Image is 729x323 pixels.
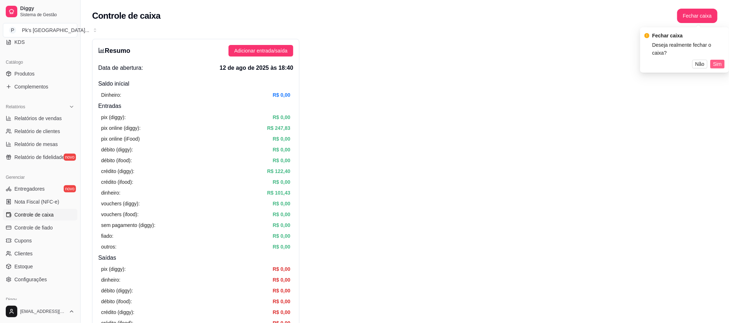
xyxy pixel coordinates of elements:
article: débito (diggy): [101,146,133,154]
button: Adicionar entrada/saída [228,45,293,56]
a: Controle de caixa [3,209,77,220]
article: R$ 0,00 [273,221,290,229]
a: Controle de fiado [3,222,77,233]
span: Relatórios de vendas [14,115,62,122]
a: Relatório de mesas [3,138,77,150]
span: Clientes [14,250,33,257]
div: Gerenciar [3,172,77,183]
article: débito (diggy): [101,287,133,295]
article: pix (diggy): [101,113,126,121]
a: Entregadoresnovo [3,183,77,195]
div: Catálogo [3,56,77,68]
article: R$ 101,43 [267,189,290,197]
article: R$ 0,00 [273,297,290,305]
span: Controle de fiado [14,224,53,231]
h2: Controle de caixa [92,10,160,22]
article: R$ 247,83 [267,124,290,132]
span: Controle de caixa [14,211,54,218]
a: Produtos [3,68,77,79]
span: Adicionar entrada/saída [234,47,287,55]
span: Relatório de clientes [14,128,60,135]
a: Relatório de clientes [3,126,77,137]
article: débito (ifood): [101,297,132,305]
article: crédito (diggy): [101,167,135,175]
h4: Saídas [98,254,293,262]
article: R$ 122,40 [267,167,290,175]
article: pix online (iFood) [101,135,140,143]
div: Fechar caixa [652,32,725,40]
div: Deseja realmente fechar o caixa? [652,41,725,57]
article: vouchers (diggy): [101,200,140,208]
article: fiado: [101,232,113,240]
a: DiggySistema de Gestão [3,3,77,20]
h3: Resumo [98,46,130,56]
a: Estoque [3,261,77,272]
article: R$ 0,00 [273,287,290,295]
a: Configurações [3,274,77,285]
span: P [9,27,16,34]
article: sem pagamento (diggy): [101,221,155,229]
span: Configurações [14,276,47,283]
article: R$ 0,00 [273,200,290,208]
a: KDS [3,36,77,48]
span: Relatório de fidelidade [14,154,64,161]
article: R$ 0,00 [273,210,290,218]
article: R$ 0,00 [273,232,290,240]
span: Entregadores [14,185,45,192]
button: Select a team [3,23,77,37]
h4: Saldo inícial [98,79,293,88]
article: R$ 0,00 [273,265,290,273]
a: Cupons [3,235,77,246]
article: dinheiro: [101,276,121,284]
article: R$ 0,00 [273,156,290,164]
article: crédito (ifood): [101,178,133,186]
span: [EMAIL_ADDRESS][DOMAIN_NAME] [20,309,66,314]
article: pix online (diggy): [101,124,141,132]
span: bar-chart [98,47,105,54]
article: vouchers (ifood): [101,210,139,218]
article: Dinheiro: [101,91,121,99]
button: Sim [710,60,725,68]
a: Relatório de fidelidadenovo [3,151,77,163]
button: Fechar caixa [677,9,717,23]
span: Cupons [14,237,32,244]
span: Complementos [14,83,48,90]
span: Estoque [14,263,33,270]
article: R$ 0,00 [273,276,290,284]
article: outros: [101,243,117,251]
span: Nota Fiscal (NFC-e) [14,198,59,205]
span: 12 de ago de 2025 às 18:40 [219,64,293,72]
span: Produtos [14,70,35,77]
h4: Entradas [98,102,293,110]
span: Diggy [20,5,74,12]
article: crédito (diggy): [101,308,135,316]
article: R$ 0,00 [273,243,290,251]
article: dinheiro: [101,189,121,197]
div: Pk's [GEOGRAPHIC_DATA] ... [22,27,89,34]
span: KDS [14,38,25,46]
span: Data de abertura: [98,64,143,72]
article: R$ 0,00 [273,113,290,121]
article: R$ 0,00 [273,308,290,316]
button: Não [692,60,707,68]
article: débito (ifood): [101,156,132,164]
span: Sim [713,60,722,68]
span: Relatórios [6,104,25,110]
span: exclamation-circle [644,33,649,38]
article: R$ 0,00 [273,135,290,143]
a: Complementos [3,81,77,92]
a: Relatórios de vendas [3,113,77,124]
article: R$ 0,00 [273,91,290,99]
a: Nota Fiscal (NFC-e) [3,196,77,208]
a: Clientes [3,248,77,259]
span: Sistema de Gestão [20,12,74,18]
article: R$ 0,00 [273,178,290,186]
span: Não [695,60,705,68]
article: R$ 0,00 [273,146,290,154]
span: Relatório de mesas [14,141,58,148]
button: [EMAIL_ADDRESS][DOMAIN_NAME] [3,303,77,320]
div: Diggy [3,294,77,305]
article: pix (diggy): [101,265,126,273]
